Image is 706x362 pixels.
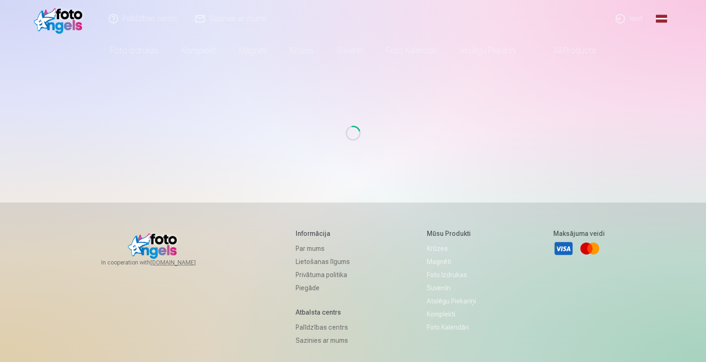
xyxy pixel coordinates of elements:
[34,4,88,34] img: /fa1
[296,229,350,238] h5: Informācija
[580,238,600,259] a: Mastercard
[296,308,350,317] h5: Atbalsta centrs
[278,38,325,64] a: Krūzes
[296,268,350,281] a: Privātuma politika
[427,268,476,281] a: Foto izdrukas
[448,38,527,64] a: Atslēgu piekariņi
[296,242,350,255] a: Par mums
[296,255,350,268] a: Lietošanas līgums
[101,259,218,266] span: In cooperation with
[427,321,476,334] a: Foto kalendāri
[296,321,350,334] a: Palīdzības centrs
[427,242,476,255] a: Krūzes
[427,308,476,321] a: Komplekti
[427,255,476,268] a: Magnēti
[553,229,605,238] h5: Maksājuma veidi
[99,38,170,64] a: Foto izdrukas
[375,38,448,64] a: Foto kalendāri
[427,294,476,308] a: Atslēgu piekariņi
[527,38,607,64] a: All products
[228,38,278,64] a: Magnēti
[296,281,350,294] a: Piegāde
[427,229,476,238] h5: Mūsu produkti
[553,238,574,259] a: Visa
[170,38,228,64] a: Komplekti
[427,281,476,294] a: Suvenīri
[325,38,375,64] a: Suvenīri
[150,259,218,266] a: [DOMAIN_NAME]
[296,334,350,347] a: Sazinies ar mums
